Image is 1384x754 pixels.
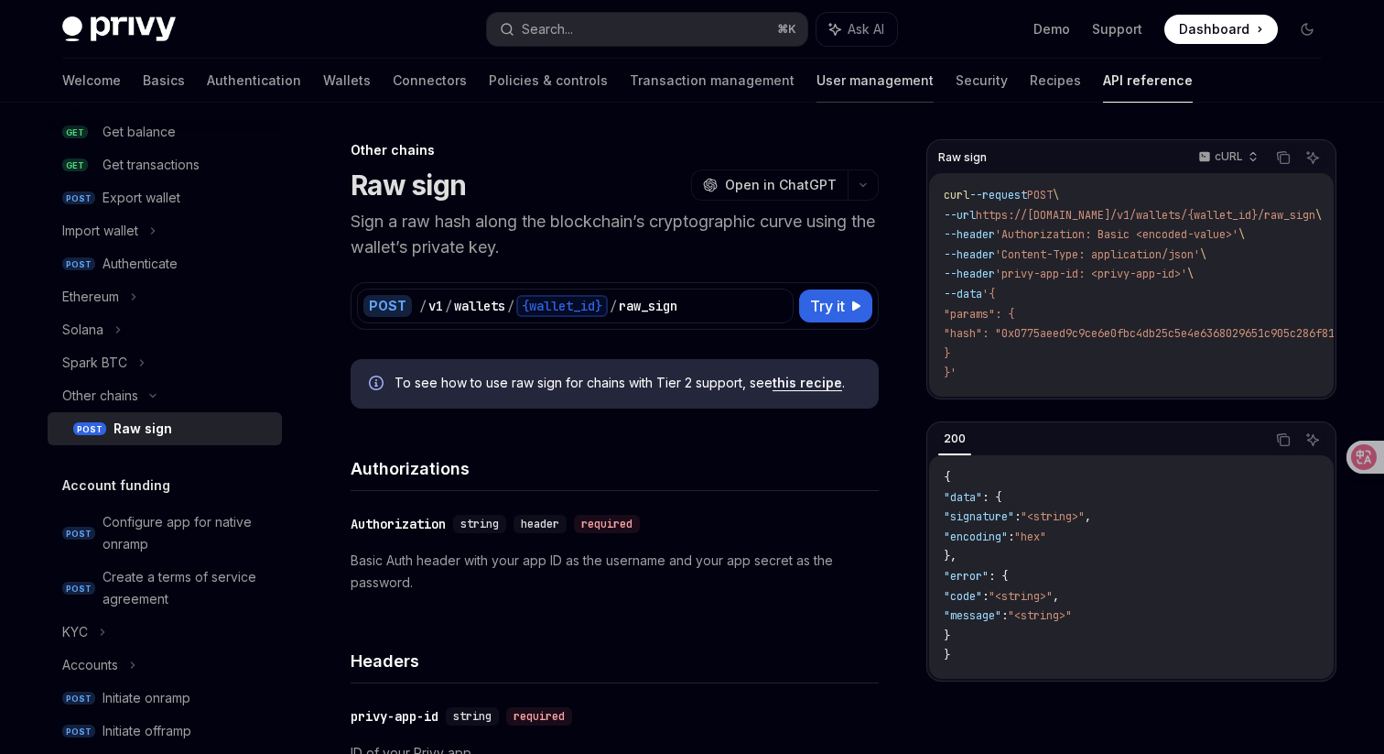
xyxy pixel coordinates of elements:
span: POST [62,582,95,596]
h4: Headers [351,649,879,673]
div: required [506,707,572,726]
span: Dashboard [1179,20,1249,38]
div: Configure app for native onramp [103,511,271,555]
div: Search... [522,18,573,40]
div: / [507,297,514,315]
img: dark logo [62,16,176,42]
span: "data" [944,490,982,505]
span: } [944,648,950,662]
span: Ask AI [848,20,884,38]
div: Solana [62,319,103,341]
div: 200 [938,428,971,450]
div: wallets [454,297,505,315]
span: "error" [944,569,989,584]
button: Copy the contents from the code block [1271,428,1295,452]
a: API reference [1103,59,1193,103]
div: Other chains [62,385,138,407]
div: {wallet_id} [516,295,608,317]
div: privy-app-id [351,707,438,726]
span: "<string>" [1008,608,1072,623]
div: KYC [62,621,88,643]
div: / [445,297,452,315]
span: --url [944,208,976,223]
a: GETGet transactions [48,148,282,181]
div: Authenticate [103,253,178,275]
div: Get balance [103,121,176,143]
span: "code" [944,589,982,604]
span: Raw sign [938,150,987,165]
span: : { [989,569,1008,584]
div: / [610,297,617,315]
button: Ask AI [1301,428,1325,452]
span: To see how to use raw sign for chains with Tier 2 support, see . [395,374,860,392]
span: POST [62,257,95,271]
span: } [944,346,950,361]
span: --header [944,267,995,281]
span: \ [1200,247,1206,262]
span: "hex" [1014,530,1046,544]
a: User management [816,59,934,103]
div: required [574,515,640,533]
a: Transaction management [630,59,795,103]
span: "<string>" [989,589,1053,604]
button: cURL [1188,142,1266,173]
a: POSTConfigure app for native onramp [48,506,282,561]
a: POSTExport wallet [48,181,282,214]
div: Accounts [62,654,118,676]
span: 'Content-Type: application/json' [995,247,1200,262]
span: curl [944,188,969,202]
span: POST [62,725,95,738]
span: \ [1187,267,1194,281]
a: Wallets [323,59,371,103]
div: Export wallet [103,187,180,209]
a: Policies & controls [489,59,608,103]
span: POST [1027,188,1053,202]
span: "encoding" [944,530,1008,544]
p: Basic Auth header with your app ID as the username and your app secret as the password. [351,550,879,594]
span: }' [944,366,957,380]
svg: Info [369,376,387,394]
span: \ [1315,208,1322,223]
span: , [1085,509,1091,524]
div: v1 [428,297,443,315]
span: --header [944,247,995,262]
span: : [982,589,989,604]
span: "params": { [944,307,1014,322]
a: POSTInitiate offramp [48,715,282,748]
a: GETGet balance [48,115,282,148]
div: / [419,297,427,315]
div: Other chains [351,141,879,159]
p: Sign a raw hash along the blockchain’s cryptographic curve using the wallet’s private key. [351,209,879,260]
a: this recipe [773,375,842,391]
span: POST [62,527,95,541]
div: raw_sign [619,297,677,315]
div: Get transactions [103,154,200,176]
span: "<string>" [1021,509,1085,524]
span: --data [944,287,982,301]
a: Support [1092,20,1142,38]
a: POSTAuthenticate [48,247,282,280]
a: Welcome [62,59,121,103]
a: Authentication [207,59,301,103]
div: Ethereum [62,286,119,308]
span: POST [62,191,95,205]
span: }, [944,549,957,563]
button: Try it [799,290,872,322]
span: https://[DOMAIN_NAME]/v1/wallets/{wallet_id}/raw_sign [976,208,1315,223]
a: Dashboard [1164,15,1278,44]
div: Initiate onramp [103,687,190,709]
button: Search...⌘K [487,13,807,46]
span: --request [969,188,1027,202]
span: { [944,470,950,485]
div: Raw sign [114,418,172,440]
span: header [521,517,559,531]
div: Create a terms of service agreement [103,566,271,610]
span: : { [982,490,1001,505]
div: Import wallet [62,220,138,242]
span: : [1014,509,1021,524]
span: string [453,709,492,724]
span: 'privy-app-id: <privy-app-id>' [995,267,1187,281]
span: : [1008,530,1014,544]
span: POST [73,422,106,436]
button: Ask AI [1301,146,1325,169]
